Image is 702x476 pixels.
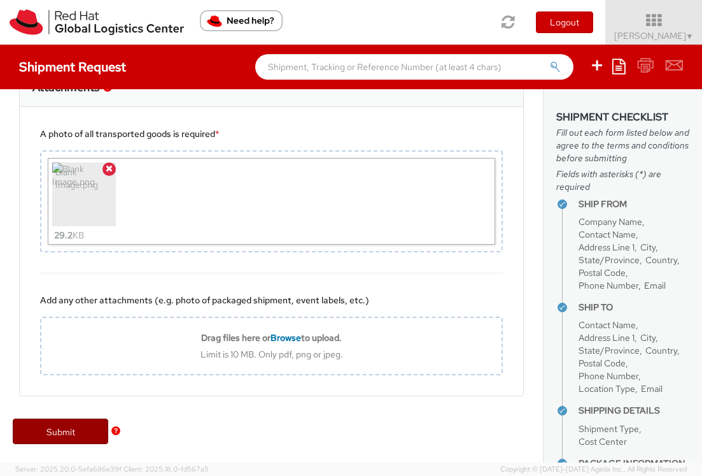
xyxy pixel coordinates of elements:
span: Fill out each form listed below and agree to the terms and conditions before submitting [556,126,689,164]
span: State/Province [579,345,640,356]
button: Need help? [200,10,283,31]
span: City [640,242,656,253]
span: Phone Number [579,280,638,291]
strong: 29.2 [54,229,73,241]
h4: Package Information [579,459,689,468]
div: KB [54,226,84,244]
span: Country [645,254,677,266]
span: Email [644,280,666,291]
img: Blank Image.png [52,162,116,226]
h3: Shipment Checklist [556,112,689,123]
span: Server: 2025.20.0-5efa686e39f [15,465,122,473]
span: Company Name [579,216,642,227]
h4: Shipment Request [19,60,126,74]
span: Phone Number [579,370,638,382]
span: Contact Name [579,319,636,331]
h3: Attachments [32,81,99,94]
span: State/Province [579,254,640,266]
div: A photo of all transported goods is required [40,127,503,140]
span: Contact Name [579,229,636,240]
h4: Shipping Details [579,406,689,415]
span: City [640,332,656,343]
img: rh-logistics-00dfa346123c4ec078e1.svg [10,10,184,35]
span: Location Type [579,383,635,394]
span: Email [641,383,663,394]
span: Client: 2025.18.0-fd567a5 [123,465,209,473]
span: Browse [270,332,301,343]
button: Logout [536,11,593,33]
div: Add any other attachments (e.g. photo of packaged shipment, event labels, etc.) [40,294,503,307]
h4: Ship From [579,199,689,209]
span: Address Line 1 [579,242,635,253]
b: Drag files here or to upload. [201,332,342,343]
div: Limit is 10 MB. Only pdf, png or jpeg. [41,349,502,360]
span: Copyright © [DATE]-[DATE] Agistix Inc., All Rights Reserved [500,465,687,475]
span: Country [645,345,677,356]
input: Shipment, Tracking or Reference Number (at least 4 chars) [255,54,573,80]
span: Postal Code [579,267,626,278]
span: Cost Center [579,436,627,447]
a: Submit [13,419,108,444]
span: Address Line 1 [579,332,635,343]
span: [PERSON_NAME] [614,30,694,41]
span: Postal Code [579,357,626,369]
span: Shipment Type [579,423,639,435]
span: ▼ [686,31,694,41]
h4: Ship To [579,303,689,312]
span: Fields with asterisks (*) are required [556,168,689,193]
